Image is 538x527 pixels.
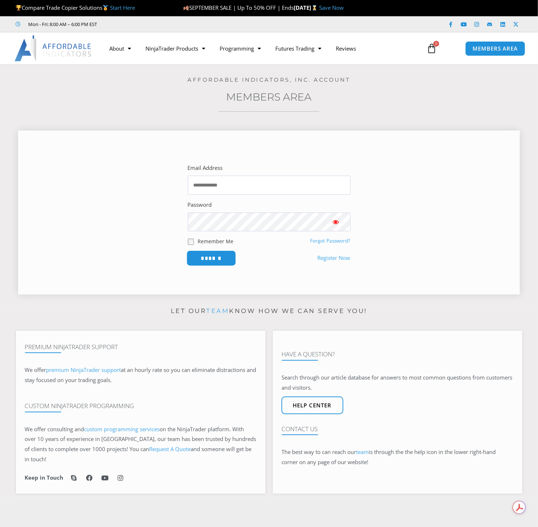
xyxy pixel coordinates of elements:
[322,213,351,231] button: Show password
[14,35,92,61] img: LogoAI | Affordable Indicators – NinjaTrader
[293,403,332,408] span: Help center
[226,91,312,103] a: Members Area
[433,41,439,47] span: 0
[416,38,448,59] a: 0
[310,237,351,244] a: Forgot Password?
[16,305,522,317] p: Let our know how we can serve you!
[319,4,344,11] a: Save Now
[46,366,121,373] a: premium NinjaTrader support
[268,40,329,57] a: Futures Trading
[187,76,351,83] a: Affordable Indicators, Inc. Account
[206,307,229,314] a: team
[149,445,191,453] a: Request A Quote
[473,46,518,51] span: MEMBERS AREA
[282,351,513,358] h4: Have A Question?
[25,402,257,410] h4: Custom NinjaTrader Programming
[282,373,513,393] p: Search through our article database for answers to most common questions from customers and visit...
[282,447,513,467] p: The best way to can reach our is through the the help icon in the lower right-hand corner on any ...
[107,21,216,28] iframe: Customer reviews powered by Trustpilot
[198,237,233,245] label: Remember Me
[16,4,135,11] span: Compare Trade Copier Solutions
[329,40,364,57] a: Reviews
[25,343,257,351] h4: Premium NinjaTrader Support
[103,5,108,10] img: 🥇
[318,253,351,263] a: Register Now
[27,20,97,29] span: Mon - Fri: 8:00 AM – 6:00 PM EST
[25,366,46,373] span: We offer
[110,4,135,11] a: Start Here
[188,200,212,210] label: Password
[16,5,21,10] img: 🏆
[465,41,526,56] a: MEMBERS AREA
[281,397,343,414] a: Help center
[183,4,294,11] span: SEPTEMBER SALE | Up To 50% OFF | Ends
[25,366,257,384] span: at an hourly rate so you can eliminate distractions and stay focused on your trading goals.
[282,425,513,433] h4: Contact Us
[102,40,420,57] nav: Menu
[294,4,319,11] strong: [DATE]
[312,5,317,10] img: ⌛
[213,40,268,57] a: Programming
[102,40,139,57] a: About
[25,425,160,433] span: We offer consulting and
[84,425,160,433] a: custom programming services
[188,163,223,173] label: Email Address
[183,5,189,10] img: 🍂
[139,40,213,57] a: NinjaTrader Products
[356,448,369,455] a: team
[25,474,64,481] h6: Keep in Touch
